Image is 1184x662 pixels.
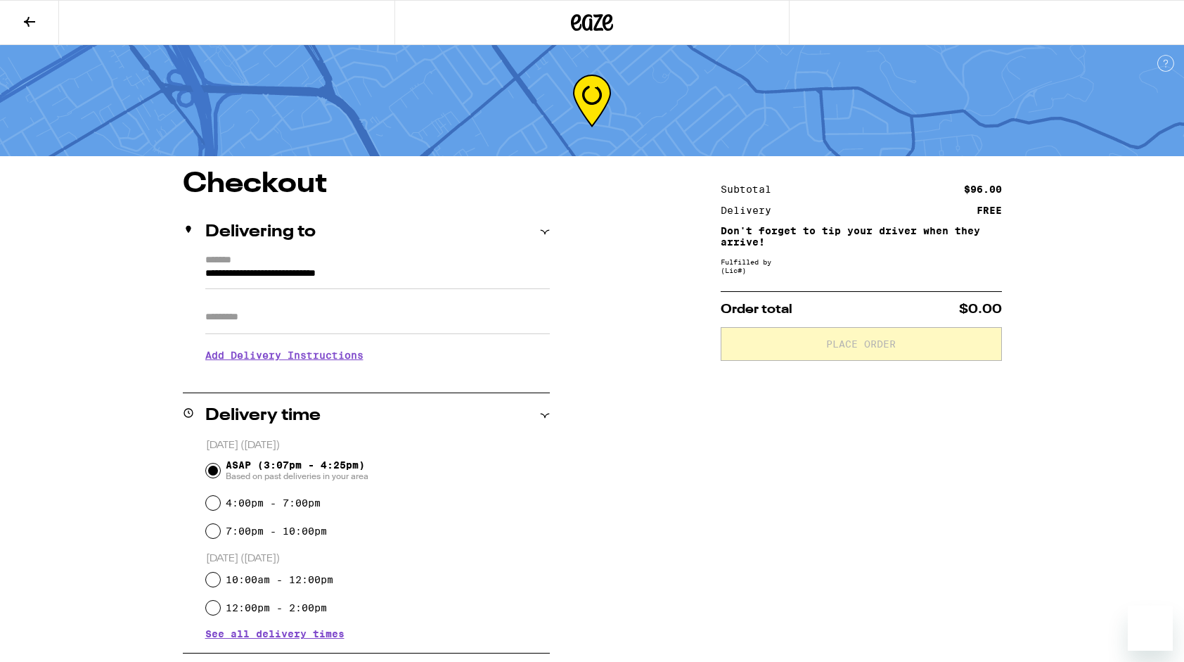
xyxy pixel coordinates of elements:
[721,184,781,194] div: Subtotal
[205,629,345,639] button: See all delivery times
[826,339,896,349] span: Place Order
[959,303,1002,316] span: $0.00
[183,170,550,198] h1: Checkout
[206,552,550,566] p: [DATE] ([DATE])
[226,459,368,482] span: ASAP (3:07pm - 4:25pm)
[226,471,368,482] span: Based on past deliveries in your area
[964,184,1002,194] div: $96.00
[206,439,550,452] p: [DATE] ([DATE])
[721,225,1002,248] p: Don't forget to tip your driver when they arrive!
[721,327,1002,361] button: Place Order
[977,205,1002,215] div: FREE
[721,205,781,215] div: Delivery
[226,574,333,585] label: 10:00am - 12:00pm
[226,497,321,509] label: 4:00pm - 7:00pm
[205,224,316,241] h2: Delivering to
[205,407,321,424] h2: Delivery time
[226,602,327,613] label: 12:00pm - 2:00pm
[1128,606,1173,651] iframe: Button to launch messaging window
[226,526,327,537] label: 7:00pm - 10:00pm
[205,371,550,383] p: We'll contact you at [PHONE_NUMBER] when we arrive
[721,257,1002,274] div: Fulfilled by (Lic# )
[721,303,792,316] span: Order total
[205,339,550,371] h3: Add Delivery Instructions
